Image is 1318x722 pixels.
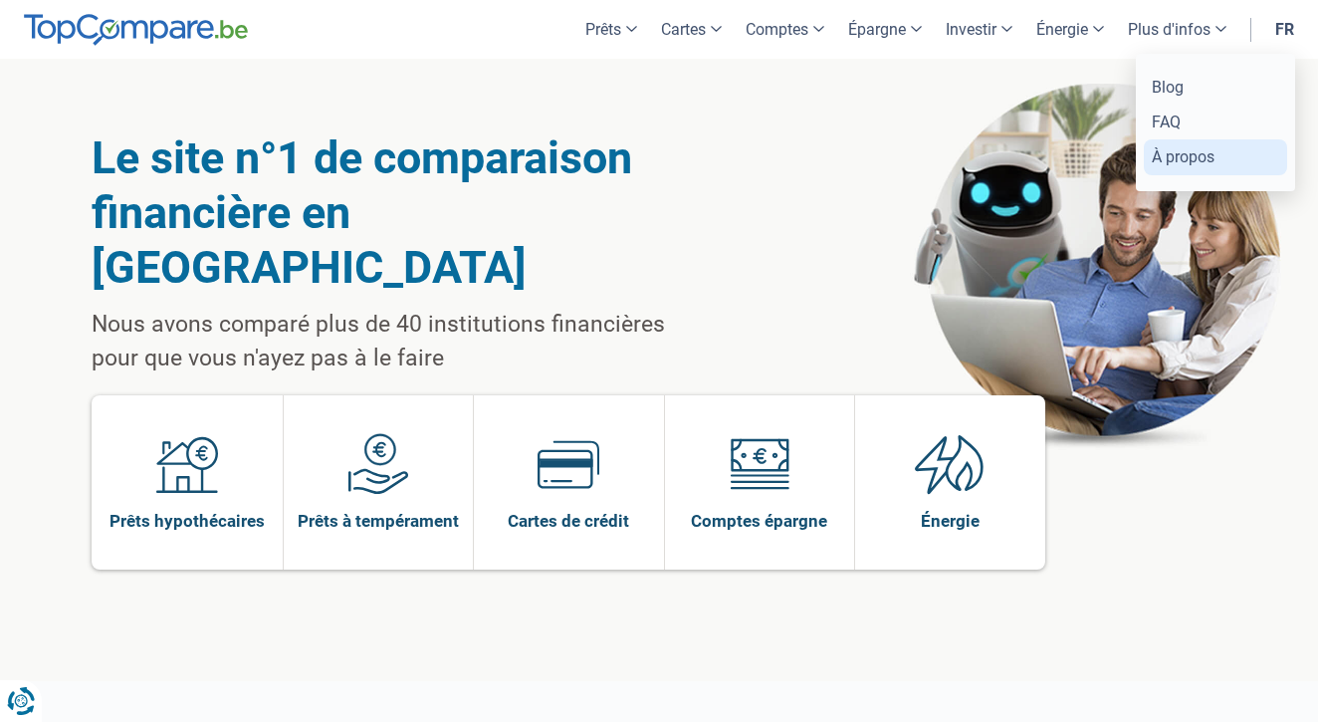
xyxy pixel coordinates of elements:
img: Prêts hypothécaires [156,433,218,495]
a: Prêts hypothécaires Prêts hypothécaires [92,395,283,570]
a: Prêts à tempérament Prêts à tempérament [284,395,474,570]
span: Prêts hypothécaires [110,510,265,532]
a: Blog [1144,70,1287,105]
a: Comptes épargne Comptes épargne [665,395,855,570]
a: FAQ [1144,105,1287,139]
img: Cartes de crédit [538,433,599,495]
img: TopCompare [24,14,248,46]
a: Cartes de crédit Cartes de crédit [474,395,664,570]
span: Énergie [921,510,980,532]
h1: Le site n°1 de comparaison financière en [GEOGRAPHIC_DATA] [92,130,716,295]
span: Prêts à tempérament [298,510,459,532]
span: Cartes de crédit [508,510,629,532]
a: À propos [1144,139,1287,174]
p: Nous avons comparé plus de 40 institutions financières pour que vous n'ayez pas à le faire [92,308,716,375]
img: Comptes épargne [729,433,790,495]
img: Prêts à tempérament [347,433,409,495]
img: Énergie [915,433,985,495]
span: Comptes épargne [691,510,827,532]
a: Énergie Énergie [855,395,1045,570]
